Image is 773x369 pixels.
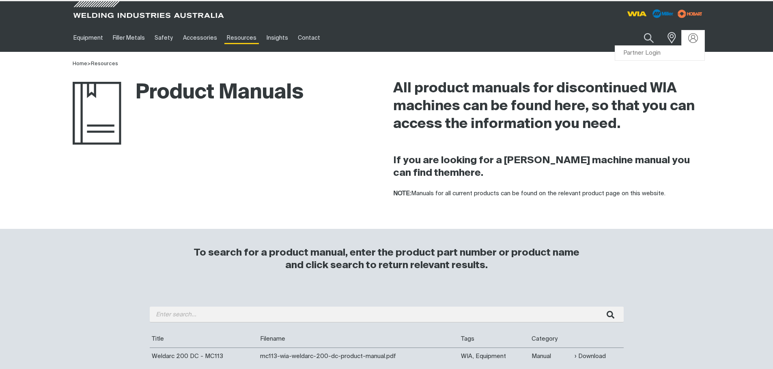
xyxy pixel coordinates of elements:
td: Manual [530,348,573,365]
th: Title [150,331,258,348]
a: Contact [293,24,325,52]
strong: If you are looking for a [PERSON_NAME] machine manual you can find them [393,156,690,178]
strong: NOTE: [393,190,411,196]
h2: All product manuals for discontinued WIA machines can be found here, so that you can access the i... [393,80,701,133]
input: Enter search... [150,307,624,322]
input: Product name or item number... [624,28,662,47]
a: Resources [222,24,261,52]
img: miller [675,8,705,20]
a: Filler Metals [108,24,150,52]
h1: Product Manuals [73,80,304,106]
a: here. [459,168,483,178]
a: Partner Login [615,46,704,61]
h3: To search for a product manual, enter the product part number or product name and click search to... [190,247,583,272]
th: Filename [258,331,459,348]
td: mc113-wia-weldarc-200-dc-product-manual.pdf [258,348,459,365]
a: Safety [150,24,178,52]
a: Accessories [178,24,222,52]
th: Tags [459,331,530,348]
a: Download [575,352,606,361]
th: Category [530,331,573,348]
a: Resources [91,61,118,66]
a: Home [73,61,87,66]
nav: Main [69,24,546,52]
td: Weldarc 200 DC - MC113 [150,348,258,365]
td: WIA, Equipment [459,348,530,365]
p: Manuals for all current products can be found on the relevant product page on this website. [393,189,701,198]
span: > [87,61,91,66]
a: Insights [261,24,293,52]
a: Equipment [69,24,108,52]
button: Search products [635,28,663,47]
